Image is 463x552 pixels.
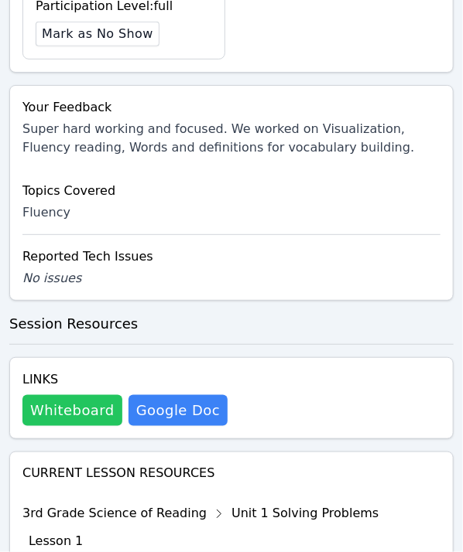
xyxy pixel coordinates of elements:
button: Whiteboard [22,395,122,426]
div: Your Feedback [22,98,441,117]
div: Super hard working and focused. We worked on Visualization, Fluency reading, Words and definition... [22,120,441,157]
span: Lesson 1 [29,534,83,549]
h3: Session Resources [9,313,454,335]
div: Reported Tech Issues [22,247,441,266]
button: Mark as No Show [36,22,159,46]
div: 3rd Grade Science of Reading Unit 1 Solving Problems [22,502,379,526]
div: Topics Covered [22,182,441,200]
a: Google Doc [129,395,228,426]
span: No issues [22,271,81,285]
h4: Current Lesson Resources [22,465,441,483]
div: Fluency [22,203,441,222]
h4: Links [22,370,441,389]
